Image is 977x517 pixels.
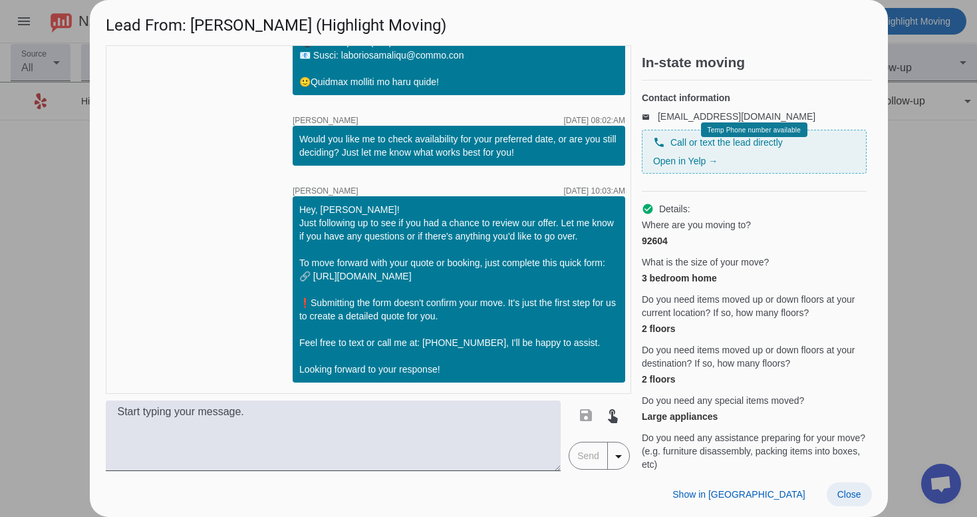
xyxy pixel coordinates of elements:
span: [PERSON_NAME] [293,116,358,124]
span: Close [837,489,861,500]
mat-icon: email [642,113,658,120]
h2: In-state moving [642,56,872,69]
span: Call or text the lead directly [670,136,783,149]
span: Temp Phone number available [707,126,800,134]
div: 2 floors [642,322,867,335]
mat-icon: touch_app [605,407,621,423]
span: Where are you moving to? [642,218,751,232]
span: Show in [GEOGRAPHIC_DATA] [672,489,805,500]
span: Do you need items moved up or down floors at your current location? If so, how many floors? [642,293,867,319]
div: [DATE] 10:03:AM [563,187,625,195]
span: What is the size of your move? [642,256,769,269]
span: Do you need any special items moved? [642,394,804,407]
button: Show in [GEOGRAPHIC_DATA] [662,482,815,506]
span: Details: [659,202,690,216]
span: Do you need any assistance preparing for your move? (e.g. furniture disassembly, packing items in... [642,431,867,471]
mat-icon: arrow_drop_down [611,448,627,464]
h4: Contact information [642,91,867,104]
a: Open in Yelp → [653,156,718,166]
div: Hey, [PERSON_NAME]! Just following up to see if you had a chance to review our offer. Let me know... [299,203,619,376]
div: Would you like me to check availability for your preferred date, or are you still deciding? Just ... [299,132,619,159]
span: [PERSON_NAME] [293,187,358,195]
mat-icon: check_circle [642,203,654,215]
mat-icon: phone [653,136,665,148]
div: Large appliances [642,410,867,423]
div: 92604 [642,234,867,248]
div: 3 bedroom home [642,271,867,285]
a: [EMAIL_ADDRESS][DOMAIN_NAME] [658,111,815,122]
div: [DATE] 08:02:AM [563,116,625,124]
button: Close [827,482,872,506]
span: Do you need items moved up or down floors at your destination? If so, how many floors? [642,343,867,370]
div: 2 floors [642,373,867,386]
